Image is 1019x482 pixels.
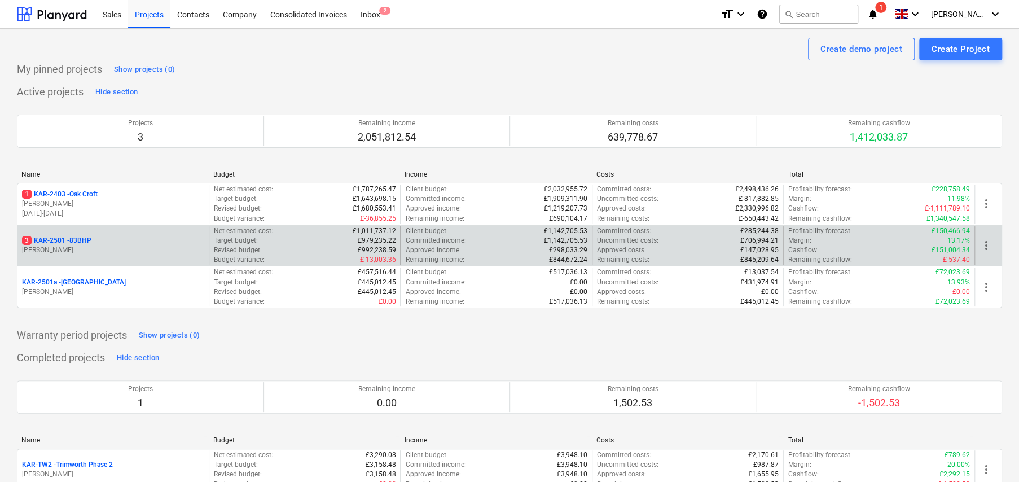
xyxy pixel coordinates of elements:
[139,329,200,342] div: Show projects (0)
[788,450,852,460] p: Profitability forecast :
[788,185,852,194] p: Profitability forecast :
[757,7,768,21] i: Knowledge base
[597,450,651,460] p: Committed costs :
[405,460,465,470] p: Committed income :
[788,204,819,213] p: Cashflow :
[405,287,460,297] p: Approved income :
[379,7,390,15] span: 2
[214,194,258,204] p: Target budget :
[788,226,852,236] p: Profitability forecast :
[117,352,159,365] div: Hide section
[932,246,970,255] p: £151,004.34
[549,214,587,224] p: £690,104.17
[93,83,140,101] button: Hide section
[213,436,396,444] div: Budget
[597,255,649,265] p: Remaining costs :
[214,255,265,265] p: Budget variance :
[739,194,779,204] p: £-817,882.85
[935,268,970,277] p: £72,023.69
[784,10,793,19] span: search
[848,130,910,144] p: 1,412,033.87
[21,436,204,444] div: Name
[114,63,175,76] div: Show projects (0)
[925,204,970,213] p: £-1,111,789.10
[136,326,203,344] button: Show projects (0)
[947,460,970,470] p: 20.00%
[21,170,204,178] div: Name
[908,7,922,21] i: keyboard_arrow_down
[365,450,396,460] p: £3,290.08
[761,287,779,297] p: £0.00
[748,450,779,460] p: £2,170.61
[22,209,204,218] p: [DATE] - [DATE]
[597,460,658,470] p: Uncommitted costs :
[358,119,416,128] p: Remaining income
[214,268,273,277] p: Net estimated cost :
[779,5,858,24] button: Search
[214,297,265,306] p: Budget variance :
[740,297,779,306] p: £445,012.45
[721,7,734,21] i: format_size
[597,194,658,204] p: Uncommitted costs :
[597,185,651,194] p: Committed costs :
[549,255,587,265] p: £844,672.24
[22,246,204,255] p: [PERSON_NAME]
[740,246,779,255] p: £147,028.95
[926,214,970,224] p: £1,340,547.58
[22,236,91,246] p: KAR-2501 - 83BHP
[932,226,970,236] p: £150,466.94
[405,226,447,236] p: Client budget :
[352,226,396,236] p: £1,011,737.12
[17,328,127,342] p: Warranty period projects
[22,190,32,199] span: 1
[352,185,396,194] p: £1,787,265.47
[22,199,204,209] p: [PERSON_NAME]
[405,204,460,213] p: Approved income :
[788,170,970,178] div: Total
[405,470,460,479] p: Approved income :
[359,214,396,224] p: £-36,855.25
[808,38,915,60] button: Create demo project
[544,194,587,204] p: £1,909,311.90
[214,214,265,224] p: Budget variance :
[919,38,1002,60] button: Create Project
[378,297,396,306] p: £0.00
[788,436,970,444] div: Total
[114,349,162,367] button: Hide section
[405,450,447,460] p: Client budget :
[740,255,779,265] p: £845,209.64
[980,197,993,211] span: more_vert
[788,236,811,246] p: Margin :
[952,287,970,297] p: £0.00
[597,268,651,277] p: Committed costs :
[597,287,646,297] p: Approved costs :
[405,236,465,246] p: Committed income :
[358,396,415,410] p: 0.00
[597,246,646,255] p: Approved costs :
[788,470,819,479] p: Cashflow :
[544,185,587,194] p: £2,032,955.72
[22,460,113,470] p: KAR-TW2 - Trimworth Phase 2
[405,170,587,178] div: Income
[740,278,779,287] p: £431,974.91
[788,278,811,287] p: Margin :
[358,130,416,144] p: 2,051,812.54
[788,287,819,297] p: Cashflow :
[214,185,273,194] p: Net estimated cost :
[405,185,447,194] p: Client budget :
[128,119,153,128] p: Projects
[753,460,779,470] p: £987.87
[22,190,98,199] p: KAR-2403 - Oak Croft
[963,428,1019,482] iframe: Chat Widget
[214,450,273,460] p: Net estimated cost :
[365,460,396,470] p: £3,158.48
[111,60,178,78] button: Show projects (0)
[570,287,587,297] p: £0.00
[544,236,587,246] p: £1,142,705.53
[980,239,993,252] span: more_vert
[357,236,396,246] p: £979,235.22
[748,470,779,479] p: £1,655.95
[357,246,396,255] p: £992,238.59
[214,226,273,236] p: Net estimated cost :
[788,268,852,277] p: Profitability forecast :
